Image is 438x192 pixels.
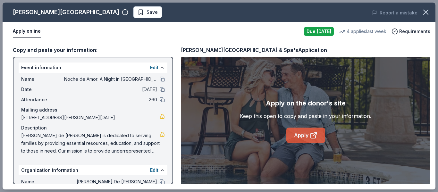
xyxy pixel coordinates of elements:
div: 4 applies last week [339,28,386,35]
button: Apply online [13,25,41,38]
span: Name [21,178,64,186]
span: Noche de Amor: A Night in [GEOGRAPHIC_DATA] [64,75,157,83]
button: Save [133,6,162,18]
div: Copy and paste your information: [13,46,173,54]
div: Organization information [19,165,167,175]
span: [DATE] [64,86,157,93]
span: Attendance [21,96,64,104]
div: Description [21,124,165,132]
button: Report a mistake [372,9,417,17]
div: Event information [19,63,167,73]
div: Apply on the donor's site [266,98,346,108]
button: Edit [150,166,158,174]
div: Keep this open to copy and paste in your information. [240,112,371,120]
span: [PERSON_NAME] De [PERSON_NAME] [64,178,157,186]
a: Apply [286,128,325,143]
span: 260 [64,96,157,104]
span: Name [21,75,64,83]
span: Date [21,86,64,93]
span: Save [147,8,158,16]
span: Requirements [399,28,430,35]
span: [PERSON_NAME] de [PERSON_NAME] is dedicated to serving families by providing essential resources,... [21,132,160,155]
div: Due [DATE] [304,27,334,36]
button: Edit [150,64,158,71]
button: Requirements [392,28,430,35]
div: [PERSON_NAME][GEOGRAPHIC_DATA] & Spa's Application [181,46,327,54]
span: [STREET_ADDRESS][PERSON_NAME][DATE] [21,114,160,121]
div: [PERSON_NAME][GEOGRAPHIC_DATA] [13,7,119,17]
div: Mailing address [21,106,165,114]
